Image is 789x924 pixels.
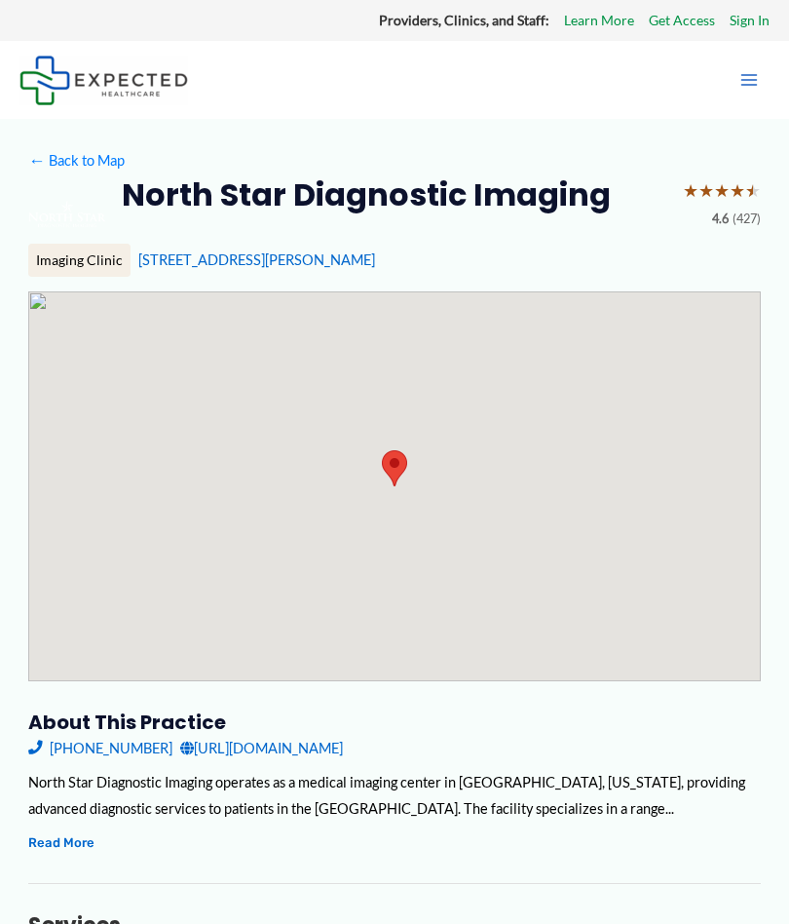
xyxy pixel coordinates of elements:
span: ★ [730,174,745,208]
img: Expected Healthcare Logo - side, dark font, small [19,56,188,105]
button: Read More [28,831,94,854]
div: Imaging Clinic [28,244,131,277]
span: ★ [683,174,698,208]
div: North Star Diagnostic Imaging operates as a medical imaging center in [GEOGRAPHIC_DATA], [US_STAT... [28,769,761,822]
a: Get Access [649,8,715,33]
span: 4.6 [712,208,729,231]
strong: Providers, Clinics, and Staff: [379,12,549,28]
span: ← [28,152,46,170]
span: (427) [733,208,761,231]
h3: About this practice [28,710,761,735]
button: Main menu toggle [729,59,770,100]
a: [PHONE_NUMBER] [28,735,172,761]
span: ★ [698,174,714,208]
a: [STREET_ADDRESS][PERSON_NAME] [138,251,375,268]
h2: North Star Diagnostic Imaging [122,174,611,215]
span: ★ [714,174,730,208]
a: [URL][DOMAIN_NAME] [180,735,343,761]
a: ←Back to Map [28,147,125,173]
a: Learn More [564,8,634,33]
a: Sign In [730,8,770,33]
span: ★ [745,174,761,208]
